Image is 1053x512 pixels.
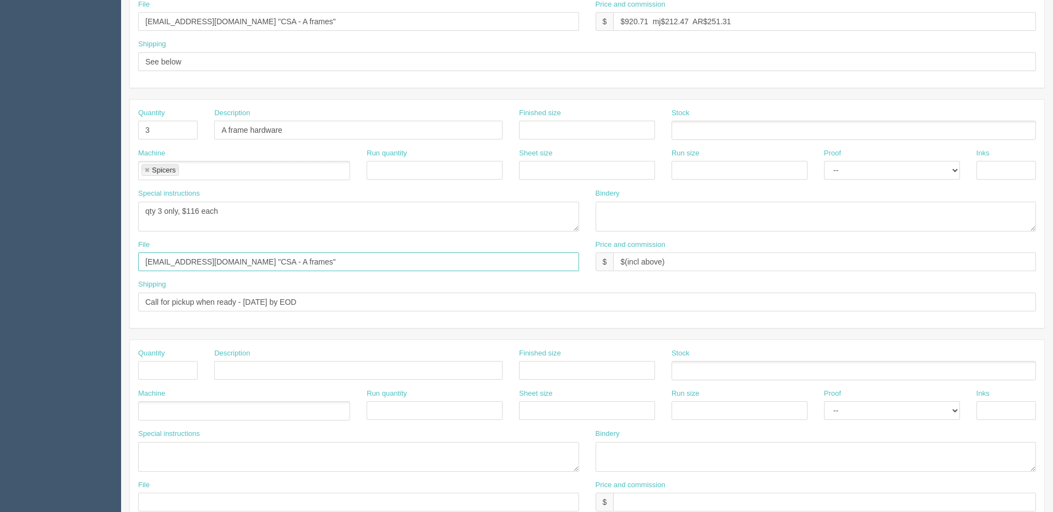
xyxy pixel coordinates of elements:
label: Special instructions [138,188,200,199]
label: Machine [138,389,165,399]
label: Finished size [519,348,561,359]
label: Stock [672,108,690,118]
label: Machine [138,148,165,159]
label: Sheet size [519,148,553,159]
label: Description [214,108,250,118]
div: $ [596,252,614,271]
label: Inks [976,148,990,159]
label: Description [214,348,250,359]
label: Bindery [596,429,620,439]
label: Run quantity [367,148,407,159]
label: Sheet size [519,389,553,399]
label: File [138,480,150,491]
div: $ [596,493,614,511]
label: Price and commission [596,480,665,491]
div: Spicers [152,166,176,174]
label: Shipping [138,279,166,290]
label: Proof [824,389,841,399]
label: Special instructions [138,429,200,439]
label: Bindery [596,188,620,199]
label: Stock [672,348,690,359]
label: Price and commission [596,240,665,250]
label: Quantity [138,108,165,118]
label: Proof [824,148,841,159]
label: Run size [672,389,700,399]
label: Shipping [138,39,166,50]
div: $ [596,12,614,31]
label: Finished size [519,108,561,118]
label: Quantity [138,348,165,359]
label: Run size [672,148,700,159]
label: File [138,240,150,250]
label: Inks [976,389,990,399]
label: Run quantity [367,389,407,399]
